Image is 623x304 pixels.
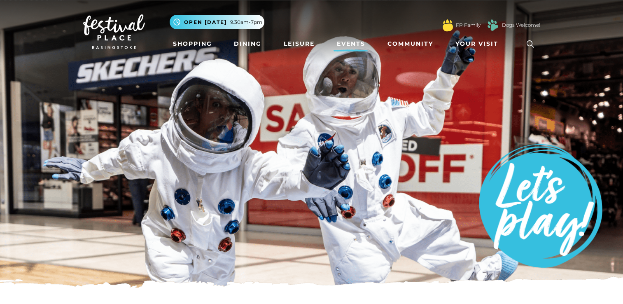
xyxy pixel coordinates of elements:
[502,21,540,29] a: Dogs Welcome!
[170,36,215,51] a: Shopping
[456,21,481,29] a: FP Family
[455,40,498,48] span: Your Visit
[452,36,506,51] a: Your Visit
[384,36,436,51] a: Community
[334,36,369,51] a: Events
[230,19,262,26] span: 9.30am-7pm
[83,14,145,49] img: Festival Place Logo
[280,36,318,51] a: Leisure
[170,15,264,29] button: Open [DATE] 9.30am-7pm
[231,36,265,51] a: Dining
[184,19,227,26] span: Open [DATE]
